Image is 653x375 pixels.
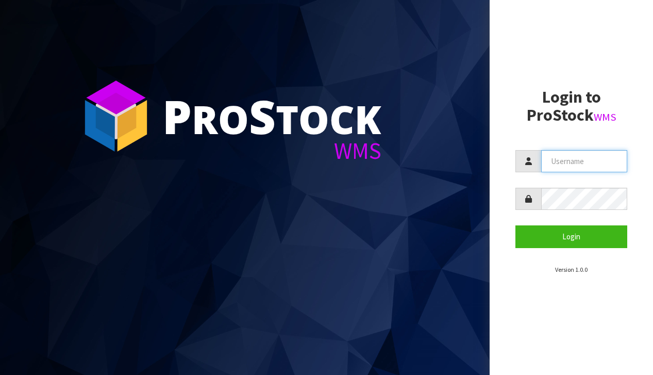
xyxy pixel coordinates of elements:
h2: Login to ProStock [515,88,627,124]
span: P [162,85,192,148]
input: Username [541,150,627,172]
div: ro tock [162,93,381,139]
div: WMS [162,139,381,162]
small: WMS [594,110,616,124]
img: ProStock Cube [77,77,155,155]
button: Login [515,225,627,248]
small: Version 1.0.0 [555,266,588,273]
span: S [249,85,276,148]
